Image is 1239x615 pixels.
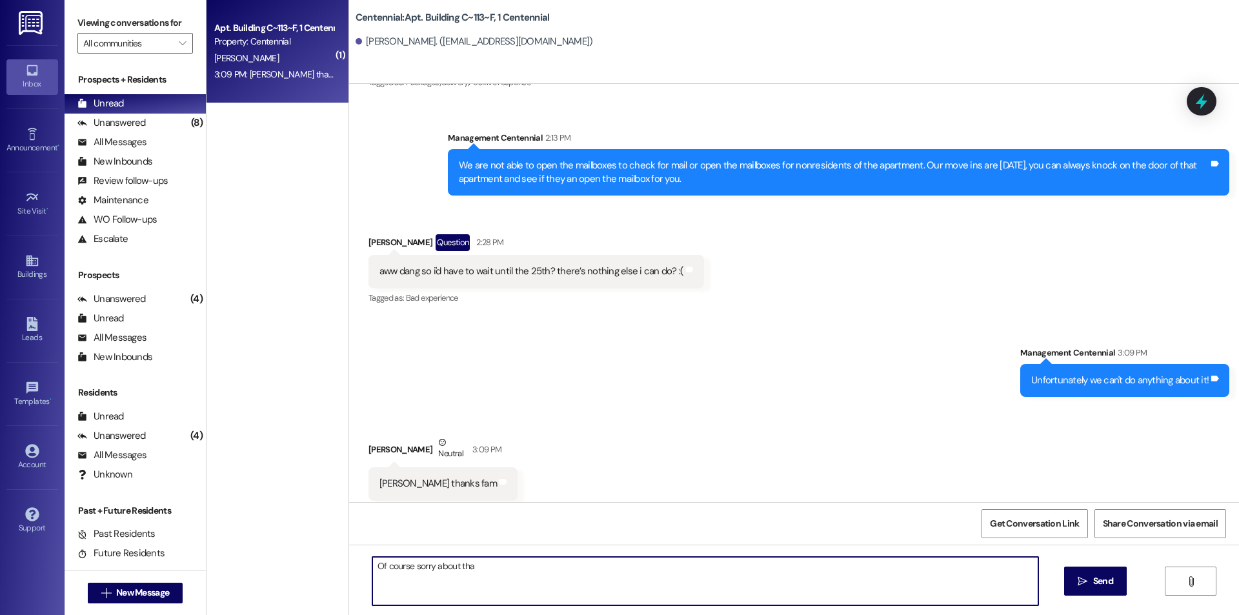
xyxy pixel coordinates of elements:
[77,449,146,462] div: All Messages
[459,159,1209,187] div: We are not able to open the mailboxes to check for mail or open the mailboxes for nonresidents of...
[1186,576,1196,587] i: 
[214,21,334,35] div: Apt. Building C~113~F, 1 Centennial
[368,436,518,467] div: [PERSON_NAME]
[356,35,593,48] div: [PERSON_NAME]. ([EMAIL_ADDRESS][DOMAIN_NAME])
[88,583,183,603] button: New Message
[77,350,152,364] div: New Inbounds
[6,250,58,285] a: Buildings
[990,517,1079,530] span: Get Conversation Link
[542,131,570,145] div: 2:13 PM
[77,312,124,325] div: Unread
[77,97,124,110] div: Unread
[65,268,206,282] div: Prospects
[77,116,146,130] div: Unanswered
[77,213,157,227] div: WO Follow-ups
[187,289,206,309] div: (4)
[77,194,148,207] div: Maintenance
[50,395,52,404] span: •
[982,509,1087,538] button: Get Conversation Link
[6,503,58,538] a: Support
[469,443,501,456] div: 3:09 PM
[356,11,550,25] b: Centennial: Apt. Building C~113~F, 1 Centennial
[77,547,165,560] div: Future Residents
[77,232,128,246] div: Escalate
[1114,346,1147,359] div: 3:09 PM
[1094,509,1226,538] button: Share Conversation via email
[116,586,169,600] span: New Message
[214,52,279,64] span: [PERSON_NAME]
[368,288,705,307] div: Tagged as:
[101,588,111,598] i: 
[46,205,48,214] span: •
[187,426,206,446] div: (4)
[6,313,58,348] a: Leads
[406,292,458,303] span: Bad experience
[77,331,146,345] div: All Messages
[1078,576,1087,587] i: 
[77,13,193,33] label: Viewing conversations for
[448,131,1229,149] div: Management Centennial
[179,38,186,48] i: 
[65,386,206,399] div: Residents
[77,155,152,168] div: New Inbounds
[77,527,156,541] div: Past Residents
[57,141,59,150] span: •
[379,265,684,278] div: aww dang so i'd have to wait until the 25th? there’s nothing else i can do? :(
[1103,517,1218,530] span: Share Conversation via email
[83,33,172,54] input: All communities
[368,234,705,255] div: [PERSON_NAME]
[436,436,465,463] div: Neutral
[473,236,503,249] div: 2:28 PM
[19,11,45,35] img: ResiDesk Logo
[6,59,58,94] a: Inbox
[1020,346,1229,364] div: Management Centennial
[372,557,1038,605] textarea: Of course sorry about tha
[77,410,124,423] div: Unread
[188,113,206,133] div: (8)
[1093,574,1113,588] span: Send
[214,68,358,80] div: 3:09 PM: [PERSON_NAME] thanks fam
[6,377,58,412] a: Templates •
[6,440,58,475] a: Account
[65,73,206,86] div: Prospects + Residents
[1064,567,1127,596] button: Send
[77,174,168,188] div: Review follow-ups
[368,501,518,519] div: Tagged as:
[6,187,58,221] a: Site Visit •
[1031,374,1209,387] div: Unfortunately we can't do anything about it!
[214,35,334,48] div: Property: Centennial
[436,234,470,250] div: Question
[77,136,146,149] div: All Messages
[77,292,146,306] div: Unanswered
[77,468,132,481] div: Unknown
[65,504,206,518] div: Past + Future Residents
[77,429,146,443] div: Unanswered
[379,477,497,490] div: [PERSON_NAME] thanks fam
